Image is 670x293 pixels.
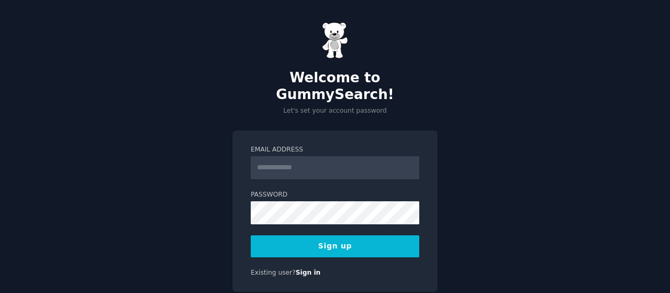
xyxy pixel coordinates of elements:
[251,269,296,276] span: Existing user?
[296,269,321,276] a: Sign in
[322,22,348,59] img: Gummy Bear
[251,190,419,200] label: Password
[251,235,419,257] button: Sign up
[232,70,438,103] h2: Welcome to GummySearch!
[251,145,419,155] label: Email Address
[232,106,438,116] p: Let's set your account password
